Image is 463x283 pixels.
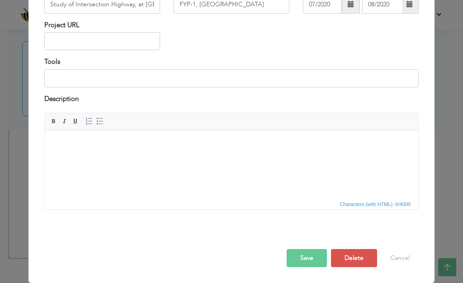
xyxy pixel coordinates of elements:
[287,249,327,267] button: Save
[49,116,59,126] a: Bold
[60,116,70,126] a: Italic
[44,20,80,30] label: Project URL
[338,200,413,208] span: Characters (with HTML): 0/4000
[381,249,419,267] button: Cancel
[44,94,79,104] label: Description
[44,57,60,67] label: Tools
[45,130,418,198] iframe: Rich Text Editor, projectEditor
[331,249,377,267] button: Delete
[84,116,94,126] a: Insert/Remove Numbered List
[71,116,80,126] a: Underline
[95,116,105,126] a: Insert/Remove Bulleted List
[338,200,414,208] div: Statistics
